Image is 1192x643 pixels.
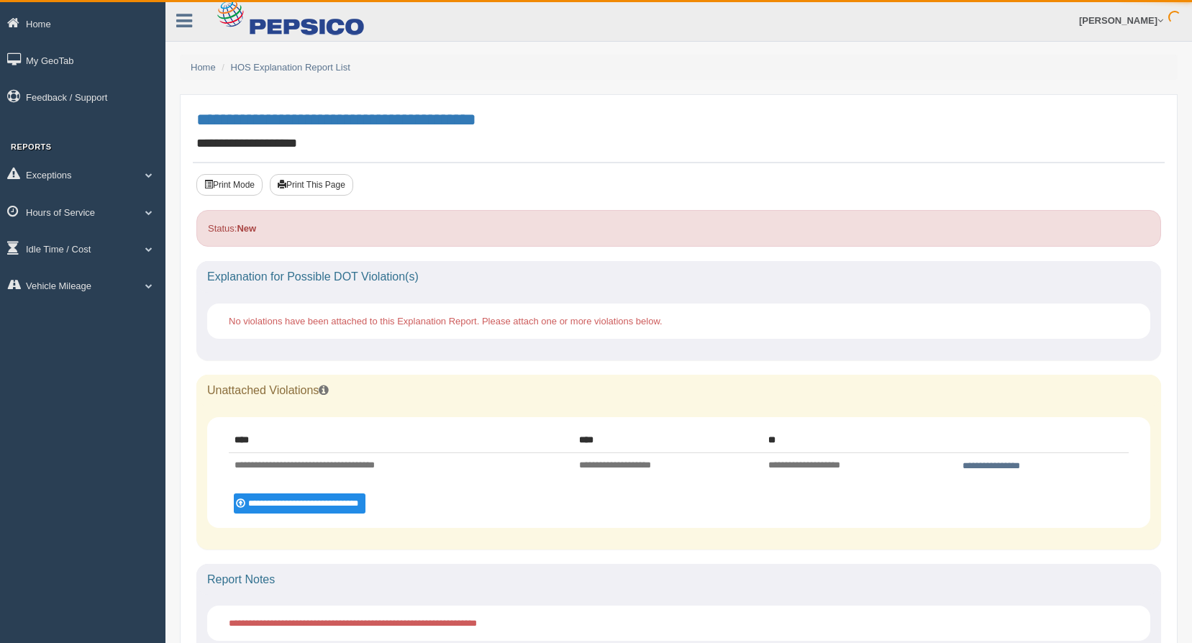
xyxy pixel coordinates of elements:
strong: New [237,223,256,234]
div: Report Notes [196,564,1161,596]
span: No violations have been attached to this Explanation Report. Please attach one or more violations... [229,316,663,327]
div: Unattached Violations [196,375,1161,406]
button: Print Mode [196,174,263,196]
a: HOS Explanation Report List [231,62,350,73]
a: Home [191,62,216,73]
div: Explanation for Possible DOT Violation(s) [196,261,1161,293]
button: Print This Page [270,174,353,196]
div: Status: [196,210,1161,247]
